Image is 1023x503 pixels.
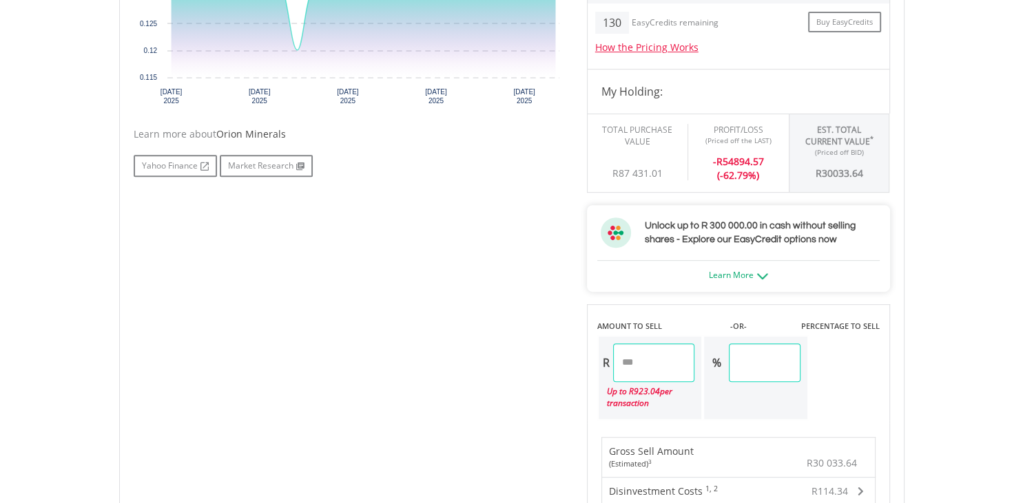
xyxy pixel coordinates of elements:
[609,458,694,469] div: (Estimated)
[599,343,613,382] div: R
[807,456,857,469] span: R30 033.64
[612,167,663,180] span: R87 431.01
[634,385,660,397] span: 923.04
[249,88,271,105] text: [DATE] 2025
[713,155,716,168] span: -
[595,41,699,54] a: How the Pricing Works
[425,88,447,105] text: [DATE] 2025
[599,382,695,412] div: Up to R per transaction
[134,127,566,141] div: Learn more about
[709,269,768,281] a: Learn More
[757,273,768,279] img: ec-arrow-down.png
[648,458,652,465] sup: 3
[140,20,157,28] text: 0.125
[601,83,876,100] h4: My Holding:
[337,88,359,105] text: [DATE] 2025
[161,88,183,105] text: [DATE] 2025
[597,321,662,332] label: AMOUNT TO SELL
[704,343,729,382] div: %
[822,167,863,180] span: 30033.64
[140,74,157,81] text: 0.115
[514,88,536,105] text: [DATE] 2025
[699,145,778,182] div: R
[220,155,313,177] a: Market Research
[808,12,881,33] a: Buy EasyCredits
[595,12,629,34] div: 130
[134,155,217,177] a: Yahoo Finance
[730,321,746,332] label: -OR-
[699,136,778,145] div: (Priced off the LAST)
[144,47,158,54] text: 0.12
[699,124,778,136] div: Profit/Loss
[800,124,879,147] div: Est. Total Current Value
[800,157,879,180] div: R
[717,155,764,182] span: 54894.57 (-62.79%)
[645,219,876,246] h3: Unlock up to R 300 000.00 in cash without selling shares - Explore our EasyCredit options now
[705,484,718,493] sup: 1, 2
[800,147,879,157] div: (Priced off BID)
[800,321,879,332] label: PERCENTAGE TO SELL
[598,124,677,147] div: Total Purchase Value
[609,445,694,469] div: Gross Sell Amount
[609,484,703,497] span: Disinvestment Costs
[812,484,848,497] span: R114.34
[216,127,286,140] span: Orion Minerals
[601,217,631,248] img: ec-flower.svg
[632,18,719,30] div: EasyCredits remaining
